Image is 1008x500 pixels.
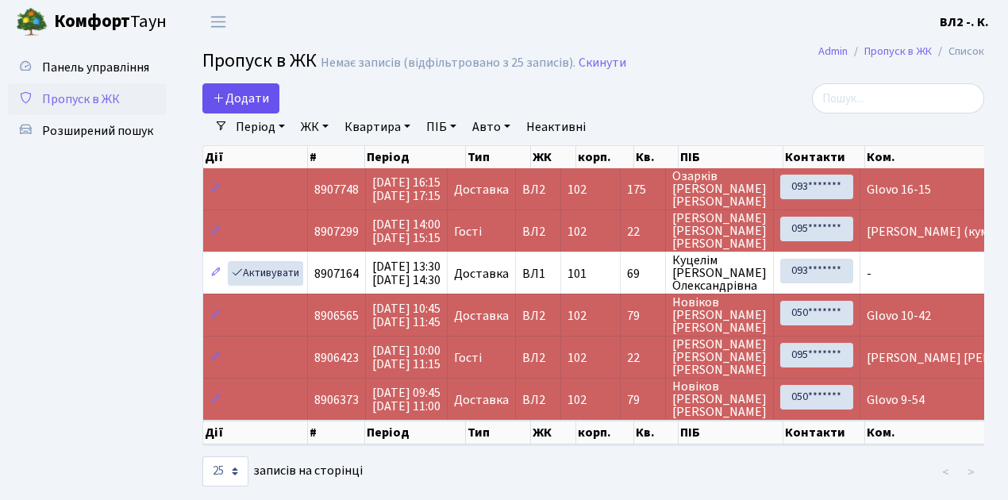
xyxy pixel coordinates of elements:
a: Admin [818,43,848,60]
span: ВЛ2 [522,225,554,238]
span: 8906565 [314,307,359,325]
span: 69 [627,267,659,280]
th: ЖК [531,146,576,168]
div: Немає записів (відфільтровано з 25 записів). [321,56,575,71]
span: 8906423 [314,349,359,367]
img: logo.png [16,6,48,38]
select: записів на сторінці [202,456,248,487]
span: [PERSON_NAME] [PERSON_NAME] [PERSON_NAME] [672,212,767,250]
span: Glovo 10-42 [867,307,931,325]
span: ВЛ2 [522,352,554,364]
span: 22 [627,225,659,238]
th: ПІБ [679,421,783,444]
b: Комфорт [54,9,130,34]
a: Квартира [338,113,417,140]
th: Тип [466,421,531,444]
span: Куцелім [PERSON_NAME] Олександрівна [672,254,767,292]
span: Панель управління [42,59,149,76]
span: Доставка [454,267,509,280]
span: [DATE] 14:00 [DATE] 15:15 [372,216,441,247]
span: [PERSON_NAME] (кума) [867,223,998,240]
span: ВЛ2 [522,394,554,406]
a: Скинути [579,56,626,71]
button: Переключити навігацію [198,9,238,35]
a: ЖК [294,113,335,140]
th: Ком. [865,146,996,168]
li: Список [932,43,984,60]
th: ПІБ [679,146,783,168]
span: Розширений пошук [42,122,153,140]
span: [DATE] 16:15 [DATE] 17:15 [372,174,441,205]
nav: breadcrumb [794,35,1008,68]
span: 102 [567,181,587,198]
a: Неактивні [520,113,592,140]
a: Період [229,113,291,140]
span: [PERSON_NAME] [PERSON_NAME] [PERSON_NAME] [672,338,767,376]
span: Таун [54,9,167,36]
span: 8907748 [314,181,359,198]
a: Додати [202,83,279,113]
a: Пропуск в ЖК [864,43,932,60]
span: Новіков [PERSON_NAME] [PERSON_NAME] [672,296,767,334]
a: ВЛ2 -. К. [940,13,989,32]
a: Активувати [228,261,303,286]
a: Розширений пошук [8,115,167,147]
th: Ком. [865,421,996,444]
a: Авто [466,113,517,140]
span: 175 [627,183,659,196]
th: Контакти [783,421,864,444]
span: 102 [567,223,587,240]
span: - [867,265,871,283]
span: Доставка [454,183,509,196]
span: 8907299 [314,223,359,240]
span: Озарків [PERSON_NAME] [PERSON_NAME] [672,170,767,208]
span: Доставка [454,310,509,322]
span: 79 [627,310,659,322]
th: Дії [203,421,308,444]
span: 8907164 [314,265,359,283]
span: Гості [454,352,482,364]
span: 102 [567,307,587,325]
span: 101 [567,265,587,283]
span: ВЛ2 [522,183,554,196]
label: записів на сторінці [202,456,363,487]
span: Доставка [454,394,509,406]
span: Новіков [PERSON_NAME] [PERSON_NAME] [672,380,767,418]
span: ВЛ1 [522,267,554,280]
span: 102 [567,391,587,409]
span: Glovo 9-54 [867,391,925,409]
a: Панель управління [8,52,167,83]
span: 22 [627,352,659,364]
span: 79 [627,394,659,406]
span: [DATE] 10:00 [DATE] 11:15 [372,342,441,373]
th: Кв. [634,146,679,168]
span: [DATE] 10:45 [DATE] 11:45 [372,300,441,331]
span: Пропуск в ЖК [42,90,120,108]
span: Гості [454,225,482,238]
th: Період [365,421,466,444]
th: Контакти [783,146,864,168]
span: Пропуск в ЖК [202,47,317,75]
th: Період [365,146,466,168]
span: Додати [213,90,269,107]
a: ПІБ [420,113,463,140]
th: Дії [203,146,308,168]
span: [DATE] 09:45 [DATE] 11:00 [372,384,441,415]
th: Тип [466,146,531,168]
th: # [308,421,365,444]
th: ЖК [531,421,576,444]
span: [DATE] 13:30 [DATE] 14:30 [372,258,441,289]
span: Glovo 16-15 [867,181,931,198]
b: ВЛ2 -. К. [940,13,989,31]
th: корп. [576,146,634,168]
th: корп. [576,421,634,444]
span: ВЛ2 [522,310,554,322]
span: 102 [567,349,587,367]
span: 8906373 [314,391,359,409]
a: Пропуск в ЖК [8,83,167,115]
th: Кв. [634,421,679,444]
input: Пошук... [812,83,984,113]
th: # [308,146,365,168]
